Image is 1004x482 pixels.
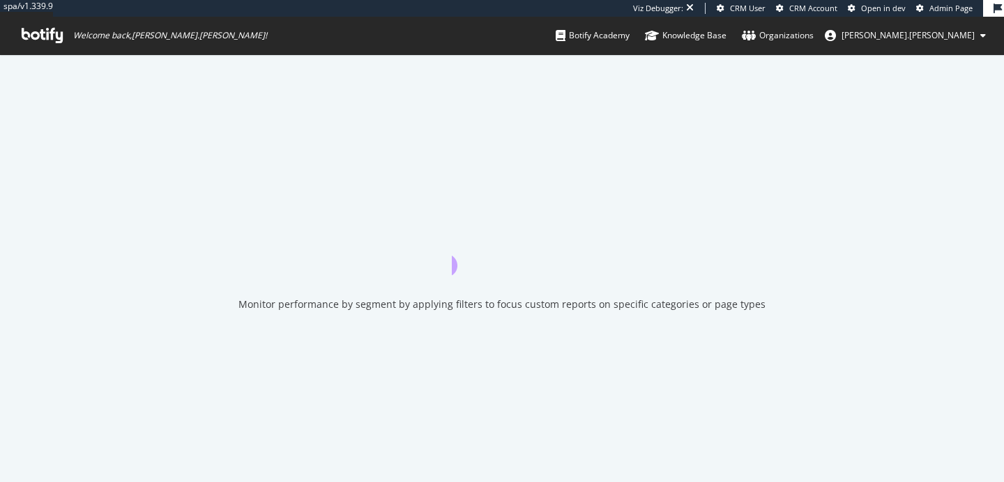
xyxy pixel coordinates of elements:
span: CRM Account [789,3,837,13]
a: CRM Account [776,3,837,14]
span: emerson.prager [842,29,975,41]
div: Viz Debugger: [633,3,683,14]
a: Open in dev [848,3,906,14]
span: CRM User [730,3,766,13]
a: Knowledge Base [645,17,727,54]
a: Botify Academy [556,17,630,54]
div: Botify Academy [556,29,630,42]
span: Welcome back, [PERSON_NAME].[PERSON_NAME] ! [73,30,267,41]
a: Admin Page [916,3,973,14]
div: Monitor performance by segment by applying filters to focus custom reports on specific categories... [238,297,766,311]
a: Organizations [742,17,814,54]
button: [PERSON_NAME].[PERSON_NAME] [814,24,997,47]
a: CRM User [717,3,766,14]
span: Admin Page [929,3,973,13]
div: Organizations [742,29,814,42]
span: Open in dev [861,3,906,13]
div: animation [452,225,552,275]
div: Knowledge Base [645,29,727,42]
